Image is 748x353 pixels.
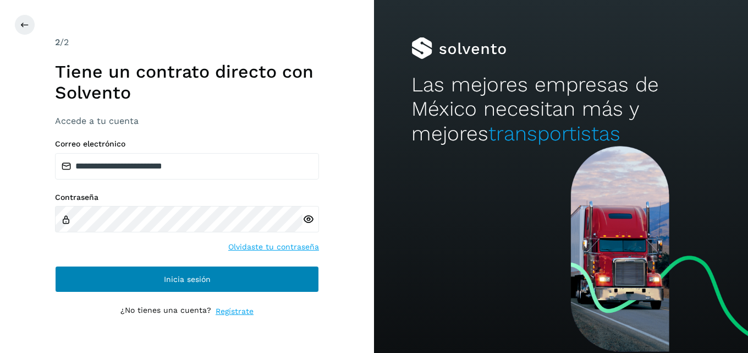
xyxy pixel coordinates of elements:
span: 2 [55,37,60,47]
a: Olvidaste tu contraseña [228,241,319,253]
span: Inicia sesión [164,275,211,283]
button: Inicia sesión [55,266,319,292]
a: Regístrate [216,306,254,317]
div: /2 [55,36,319,49]
h2: Las mejores empresas de México necesitan más y mejores [411,73,711,146]
label: Contraseña [55,193,319,202]
h1: Tiene un contrato directo con Solvento [55,61,319,104]
label: Correo electrónico [55,139,319,149]
span: transportistas [488,122,620,145]
h3: Accede a tu cuenta [55,116,319,126]
p: ¿No tienes una cuenta? [120,306,211,317]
